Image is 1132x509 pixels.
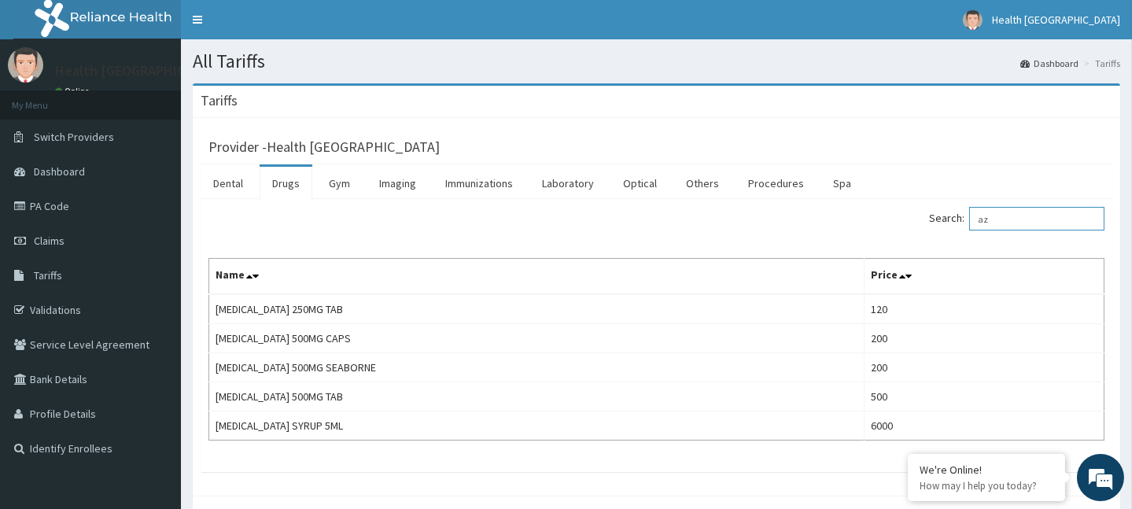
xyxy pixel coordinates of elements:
p: How may I help you today? [920,479,1053,492]
p: Health [GEOGRAPHIC_DATA] [55,64,230,78]
img: User Image [963,10,983,30]
label: Search: [929,207,1104,231]
td: [MEDICAL_DATA] 250MG TAB [209,294,865,324]
td: 200 [864,353,1104,382]
td: 200 [864,324,1104,353]
h3: Provider - Health [GEOGRAPHIC_DATA] [208,140,440,154]
a: Dental [201,167,256,200]
div: We're Online! [920,463,1053,477]
textarea: Type your message and hit 'Enter' [8,341,300,396]
span: Switch Providers [34,130,114,144]
h3: Tariffs [201,94,238,108]
a: Procedures [736,167,817,200]
input: Search: [969,207,1104,231]
td: [MEDICAL_DATA] SYRUP 5ML [209,411,865,441]
a: Immunizations [433,167,525,200]
th: Price [864,259,1104,295]
td: [MEDICAL_DATA] 500MG SEABORNE [209,353,865,382]
img: User Image [8,47,43,83]
td: 120 [864,294,1104,324]
div: Chat with us now [82,88,264,109]
a: Optical [610,167,669,200]
span: We're online! [91,153,217,312]
a: Drugs [260,167,312,200]
td: 500 [864,382,1104,411]
a: Spa [820,167,864,200]
td: 6000 [864,411,1104,441]
th: Name [209,259,865,295]
a: Dashboard [1020,57,1079,70]
div: Minimize live chat window [258,8,296,46]
td: [MEDICAL_DATA] 500MG TAB [209,382,865,411]
a: Imaging [367,167,429,200]
a: Online [55,86,93,97]
span: Health [GEOGRAPHIC_DATA] [992,13,1120,27]
h1: All Tariffs [193,51,1120,72]
span: Tariffs [34,268,62,282]
span: Claims [34,234,65,248]
a: Laboratory [529,167,607,200]
img: d_794563401_company_1708531726252_794563401 [29,79,64,118]
span: Dashboard [34,164,85,179]
li: Tariffs [1080,57,1120,70]
a: Gym [316,167,363,200]
td: [MEDICAL_DATA] 500MG CAPS [209,324,865,353]
a: Others [673,167,732,200]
